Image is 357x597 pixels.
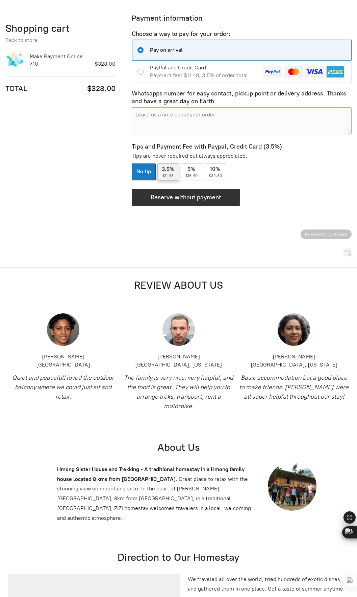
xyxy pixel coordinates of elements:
h2: Direction to Our Homestay [5,551,352,564]
div: Payment fee: $11.48, 3.5% of order total [150,72,260,79]
p: Whatsapps number for easy contact, pickup point or delivery address. Thanks and have a great day ... [132,90,352,106]
b: Hmong Sister House and Trekking - A traditional homestay in a Hmong family house located 8 kms fr... [57,466,245,482]
p: We traveled all over the world, tried hundreds of exotic dishes, and gathered them in one place. ... [188,575,349,594]
span: 10% [210,165,220,173]
img: paypal [263,66,282,78]
textarea: Leave us a note about your order [132,107,352,134]
span: 5% [187,165,195,173]
span: $328.00 [87,84,116,94]
p: Quiet and peaceful! loved the outdoor balcony where we could just sit and relax. [8,373,118,401]
div: [GEOGRAPHIC_DATA], [US_STATE] [239,361,349,369]
img: master_card [284,66,303,78]
p: Basic accommodation but a good place to make friends. [PERSON_NAME] were all super helpful throug... [239,373,349,401]
img: amex [326,66,345,78]
p: Tips are never required but always appreciated. [132,152,352,160]
div: [GEOGRAPHIC_DATA] [8,361,118,369]
div: × 10 [30,60,38,68]
span: $11.48 [162,173,174,178]
p: Tips and Payment Fee with Paypal, Credit Card (3.5%) [132,143,352,151]
div: [PERSON_NAME] [8,353,118,361]
p: The family is very nice, very helpful, and the food is great. They will help you to arrange treks... [124,373,234,411]
h2: About Us [54,441,303,454]
p: . Great place to relax with the stunning view on mountains or to. In the heart of [PERSON_NAME][G... [57,465,254,523]
div: [PERSON_NAME] [239,353,349,361]
td: Total [5,84,48,94]
span: $32.80 [209,173,222,178]
div: $328.00 [38,60,116,68]
img: visa [305,66,324,78]
div: Breadcrumbs [5,37,116,44]
div: Payment information [132,14,352,23]
h2: REVIEW ABOUT US [54,279,303,292]
h1: Shopping cart [5,22,116,35]
a: Back to store [5,37,37,43]
p: Choose a way to pay for your order: [132,30,352,38]
div: Pay on arrival [150,46,348,54]
div: PayPal and Credit Card [150,64,260,71]
button: Reserve without payment [132,189,240,206]
div: Powered by Lightspeed [301,229,352,239]
a: Make Payment Online [30,53,116,60]
div: [GEOGRAPHIC_DATA], [US_STATE] [124,361,234,369]
div: [PERSON_NAME] [124,353,234,361]
span: 3.5% [162,165,174,173]
span: $16.40 [185,173,198,178]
